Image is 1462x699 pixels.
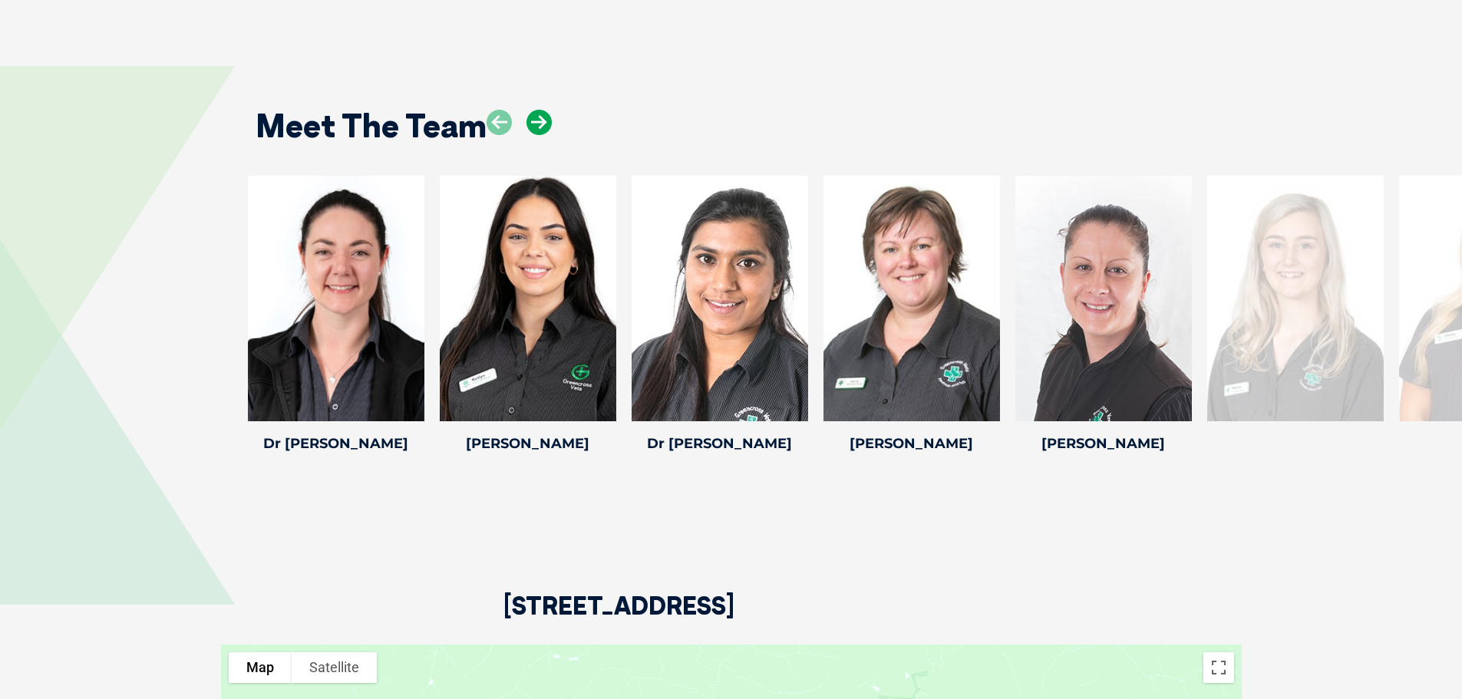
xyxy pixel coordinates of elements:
[292,652,377,683] button: Show satellite imagery
[503,593,734,645] h2: [STREET_ADDRESS]
[229,652,292,683] button: Show street map
[256,110,487,142] h2: Meet The Team
[1015,437,1192,450] h4: [PERSON_NAME]
[632,437,808,450] h4: Dr [PERSON_NAME]
[1203,652,1234,683] button: Toggle fullscreen view
[823,437,1000,450] h4: [PERSON_NAME]
[248,437,424,450] h4: Dr [PERSON_NAME]
[440,437,616,450] h4: [PERSON_NAME]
